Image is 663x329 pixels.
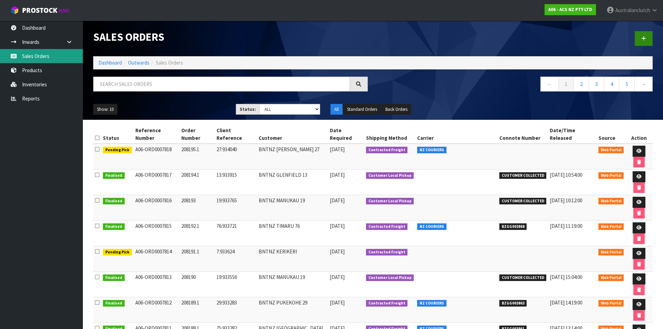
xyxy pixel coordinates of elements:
td: A06-ORD0007817 [134,170,180,195]
span: Web Portal [598,249,624,256]
td: A06-ORD0007818 [134,144,180,170]
td: 208193 [180,195,215,221]
td: 19:933765 [215,195,257,221]
span: Finalised [103,300,125,307]
span: [DATE] 15:04:00 [550,274,582,280]
td: A06-ORD0007814 [134,246,180,272]
th: Shipping Method [364,125,416,144]
span: Finalised [103,274,125,281]
td: 19:933556 [215,272,257,297]
th: Status [101,125,134,144]
img: cube-alt.png [10,6,19,14]
a: 2 [574,77,589,91]
span: Web Portal [598,274,624,281]
strong: A06 - ACS NZ PTY LTD [548,7,592,12]
a: 1 [558,77,574,91]
td: 208192.1 [180,221,215,246]
span: BZGG003863 [499,300,527,307]
strong: Status: [240,106,256,112]
span: NZ COURIERS [417,223,446,230]
td: BNTNZ PUKEKOHE 29 [257,297,328,323]
td: 208191.1 [180,246,215,272]
nav: Page navigation [378,77,653,94]
span: ProStock [22,6,57,15]
button: Show: 10 [93,104,117,115]
a: 5 [619,77,635,91]
span: [DATE] [330,223,345,229]
span: CUSTOMER COLLECTED [499,198,547,205]
button: Back Orders [382,104,411,115]
span: Contracted Freight [366,300,408,307]
td: A06-ORD0007812 [134,297,180,323]
span: Web Portal [598,147,624,154]
span: Finalised [103,172,125,179]
button: All [330,104,343,115]
th: Client Reference [215,125,257,144]
span: NZ COURIERS [417,147,446,154]
span: [DATE] 10:54:00 [550,172,582,178]
a: 3 [589,77,604,91]
td: A06-ORD0007813 [134,272,180,297]
span: Web Portal [598,300,624,307]
span: NZ COURIERS [417,300,446,307]
span: [DATE] 14:19:00 [550,299,582,306]
th: Connote Number [498,125,548,144]
td: BNTNZ [PERSON_NAME] 27 [257,144,328,170]
a: Dashboard [98,59,122,66]
h1: Sales Orders [93,31,368,43]
td: 13:933915 [215,170,257,195]
td: A06-ORD0007816 [134,195,180,221]
th: Customer [257,125,328,144]
span: [DATE] [330,299,345,306]
th: Date Required [328,125,364,144]
span: Web Portal [598,223,624,230]
span: Customer Local Pickup [366,172,414,179]
td: 208190 [180,272,215,297]
span: [DATE] 10:12:00 [550,197,582,204]
td: BNTNZ TIMARU 76 [257,221,328,246]
a: → [634,77,653,91]
span: Web Portal [598,198,624,205]
span: [DATE] [330,248,345,255]
td: BNTNZ KERIKERI [257,246,328,272]
span: Finalised [103,198,125,205]
span: Australianclutch [615,7,650,13]
span: Contracted Freight [366,147,408,154]
span: Contracted Freight [366,223,408,230]
span: Web Portal [598,172,624,179]
td: 27:934040 [215,144,257,170]
td: BNTNZ MANUKAU 19 [257,272,328,297]
input: Search sales orders [93,77,350,91]
small: WMS [59,8,69,14]
td: 29:933283 [215,297,257,323]
th: Reference Number [134,125,180,144]
th: Source [597,125,626,144]
span: Pending Pick [103,249,132,256]
span: [DATE] [330,146,345,153]
span: [DATE] 11:19:00 [550,223,582,229]
td: 76:933721 [215,221,257,246]
th: Order Number [180,125,215,144]
span: [DATE] [330,172,345,178]
td: BNTNZ GLENFIELD 13 [257,170,328,195]
span: Contracted Freight [366,249,408,256]
span: Customer Local Pickup [366,274,414,281]
span: [DATE] [330,274,345,280]
span: Customer Local Pickup [366,198,414,205]
th: Action [625,125,653,144]
th: Carrier [415,125,498,144]
td: A06-ORD0007815 [134,221,180,246]
a: Outwards [128,59,150,66]
span: [DATE] [330,197,345,204]
span: CUSTOMER COLLECTED [499,172,547,179]
a: ← [540,77,559,91]
span: Sales Orders [156,59,183,66]
td: 208195.1 [180,144,215,170]
span: BZGG003868 [499,223,527,230]
span: Pending Pick [103,147,132,154]
td: BNTNZ MANUKAU 19 [257,195,328,221]
a: 4 [604,77,619,91]
span: Finalised [103,223,125,230]
span: CUSTOMER COLLECTED [499,274,547,281]
td: 208189.1 [180,297,215,323]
